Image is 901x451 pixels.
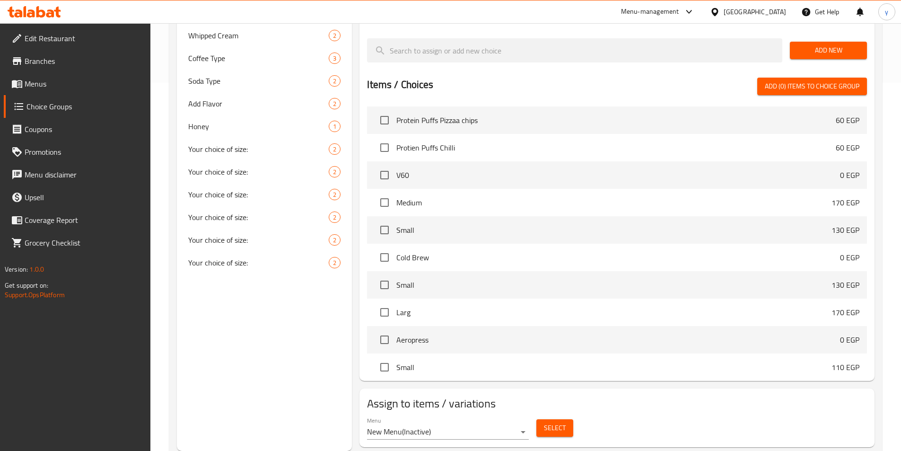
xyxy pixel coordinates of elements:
span: Select choice [375,330,394,350]
span: Protien Puffs Chilli [396,142,836,153]
span: Select choice [375,193,394,212]
span: Honey [188,121,329,132]
a: Upsell [4,186,150,209]
div: Choices [329,75,341,87]
span: Your choice of size: [188,257,329,268]
span: Select choice [375,357,394,377]
span: Select [544,422,566,434]
p: 0 EGP [840,334,859,345]
span: Select choice [375,302,394,322]
span: 2 [329,236,340,245]
span: 2 [329,213,340,222]
span: Medium [396,197,831,208]
div: Choices [329,98,341,109]
span: 2 [329,145,340,154]
span: Promotions [25,146,143,158]
button: Select [536,419,573,437]
span: Small [396,224,831,236]
span: 2 [329,31,340,40]
div: Coffee Type3 [177,47,352,70]
div: Your choice of size:2 [177,206,352,229]
div: [GEOGRAPHIC_DATA] [724,7,786,17]
p: 60 EGP [836,142,859,153]
span: Protein Puffs Pizzaa chips [396,115,836,126]
span: Get support on: [5,279,48,292]
span: Coupons [25,124,143,135]
div: Menu-management [621,6,679,18]
button: Add (0) items to choice group [757,78,867,95]
span: Upsell [25,192,143,203]
span: Larg [396,307,831,318]
span: 2 [329,258,340,267]
label: Menu [367,417,381,423]
span: 2 [329,99,340,108]
div: Choices [329,53,341,64]
div: Whipped Cream2 [177,24,352,47]
p: 170 EGP [831,307,859,318]
div: Your choice of size:2 [177,251,352,274]
div: New Menu(Inactive) [367,424,529,440]
p: 0 EGP [840,169,859,181]
input: search [367,38,782,62]
span: Whipped Cream [188,30,329,41]
span: Small [396,279,831,291]
h2: Assign to items / variations [367,396,867,411]
span: Select choice [375,248,394,267]
div: Choices [329,143,341,155]
a: Branches [4,50,150,72]
div: Honey1 [177,115,352,138]
div: Choices [329,121,341,132]
span: Your choice of size: [188,212,329,223]
span: Your choice of size: [188,189,329,200]
a: Edit Restaurant [4,27,150,50]
span: Coverage Report [25,214,143,226]
div: Your choice of size:2 [177,138,352,160]
span: Menus [25,78,143,89]
p: 130 EGP [831,279,859,291]
span: Soda Type [188,75,329,87]
span: Cold Brew [396,252,840,263]
span: Add Flavor [188,98,329,109]
span: Select choice [375,110,394,130]
a: Coverage Report [4,209,150,231]
span: Select choice [375,220,394,240]
span: 1.0.0 [29,263,44,275]
div: Choices [329,234,341,246]
span: Edit Restaurant [25,33,143,44]
span: Add (0) items to choice group [765,80,859,92]
span: Menu disclaimer [25,169,143,180]
div: Choices [329,189,341,200]
span: 2 [329,77,340,86]
span: 3 [329,54,340,63]
span: V60 [396,169,840,181]
h2: Items / Choices [367,78,433,92]
span: Add New [797,44,859,56]
span: Grocery Checklist [25,237,143,248]
span: Aeropress [396,334,840,345]
a: Promotions [4,141,150,163]
span: Branches [25,55,143,67]
span: Select choice [375,138,394,158]
a: Support.OpsPlatform [5,289,65,301]
span: Select choice [375,165,394,185]
span: Version: [5,263,28,275]
a: Grocery Checklist [4,231,150,254]
p: 130 EGP [831,224,859,236]
div: Your choice of size:2 [177,160,352,183]
a: Menus [4,72,150,95]
span: Select choice [375,275,394,295]
p: 110 EGP [831,362,859,373]
span: y [885,7,888,17]
span: 2 [329,190,340,199]
p: 0 EGP [840,252,859,263]
span: Your choice of size: [188,166,329,177]
span: 1 [329,122,340,131]
a: Menu disclaimer [4,163,150,186]
p: 60 EGP [836,115,859,126]
div: Soda Type2 [177,70,352,92]
p: 170 EGP [831,197,859,208]
span: 2 [329,168,340,177]
span: Small [396,362,831,373]
div: Choices [329,212,341,223]
div: Choices [329,30,341,41]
